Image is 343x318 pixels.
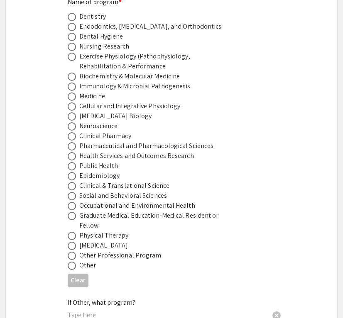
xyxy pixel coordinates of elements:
iframe: Chat [6,281,35,312]
div: Occupational and Environmental Health [79,201,195,211]
div: Epidemiology [79,171,120,181]
div: Pharmaceutical and Pharmacological Sciences [79,141,213,151]
div: Dental Hygiene [79,32,123,41]
div: [MEDICAL_DATA] [79,240,128,250]
div: Exercise Physiology (Pathophysiology, Rehabilitation & Performance [79,51,225,71]
mat-label: If Other, what program? [68,298,135,307]
button: Clear [68,274,88,287]
div: Physical Therapy [79,231,129,240]
div: Medicine [79,91,105,101]
div: Biochemistry & Molecular Medicine [79,71,180,81]
div: Other [79,260,96,270]
div: Other Professional Program [79,250,162,260]
div: Endodontics, [MEDICAL_DATA], and Orthodontics [79,22,222,32]
div: Nursing Research [79,41,130,51]
div: Clinical Pharmacy [79,131,131,141]
div: Immunology & Microbial Pathogenesis [79,81,191,91]
div: Social and Behavioral Sciences [79,191,167,201]
div: Cellular and Integrative Physiology [79,101,181,111]
div: Public Health [79,161,118,171]
div: Neuroscience [79,121,118,131]
div: Health Services and Outcomes Research [79,151,194,161]
div: Graduate Medical Education-Medical Resident or Fellow [79,211,225,231]
div: [MEDICAL_DATA] Biology [79,111,152,121]
div: Dentistry [79,12,106,22]
div: Clinical & Translational Science [79,181,169,191]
